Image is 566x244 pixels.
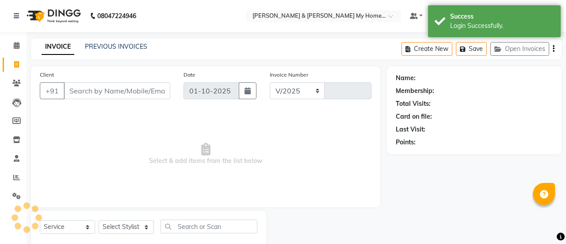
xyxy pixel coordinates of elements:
[456,42,487,56] button: Save
[396,86,434,96] div: Membership:
[270,71,308,79] label: Invoice Number
[161,220,257,233] input: Search or Scan
[396,74,416,83] div: Name:
[450,21,554,31] div: Login Successfully.
[40,71,54,79] label: Client
[97,4,136,28] b: 08047224946
[40,82,65,99] button: +91
[450,12,554,21] div: Success
[184,71,195,79] label: Date
[40,110,371,198] span: Select & add items from the list below
[402,42,452,56] button: Create New
[396,138,416,147] div: Points:
[64,82,170,99] input: Search by Name/Mobile/Email/Code
[396,125,425,134] div: Last Visit:
[396,112,432,121] div: Card on file:
[23,4,83,28] img: logo
[42,39,74,55] a: INVOICE
[396,99,431,108] div: Total Visits:
[85,43,147,50] a: PREVIOUS INVOICES
[490,42,549,56] button: Open Invoices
